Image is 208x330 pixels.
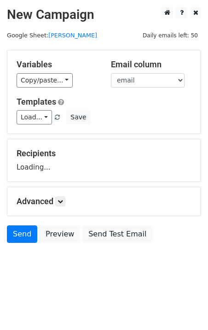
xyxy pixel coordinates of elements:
[111,59,191,70] h5: Email column
[17,59,97,70] h5: Variables
[48,32,97,39] a: [PERSON_NAME]
[7,7,201,23] h2: New Campaign
[17,110,52,124] a: Load...
[139,32,201,39] a: Daily emails left: 50
[7,225,37,243] a: Send
[40,225,80,243] a: Preview
[82,225,152,243] a: Send Test Email
[17,196,191,206] h5: Advanced
[17,97,56,106] a: Templates
[139,30,201,41] span: Daily emails left: 50
[17,148,191,172] div: Loading...
[7,32,97,39] small: Google Sheet:
[17,73,73,88] a: Copy/paste...
[17,148,191,159] h5: Recipients
[66,110,90,124] button: Save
